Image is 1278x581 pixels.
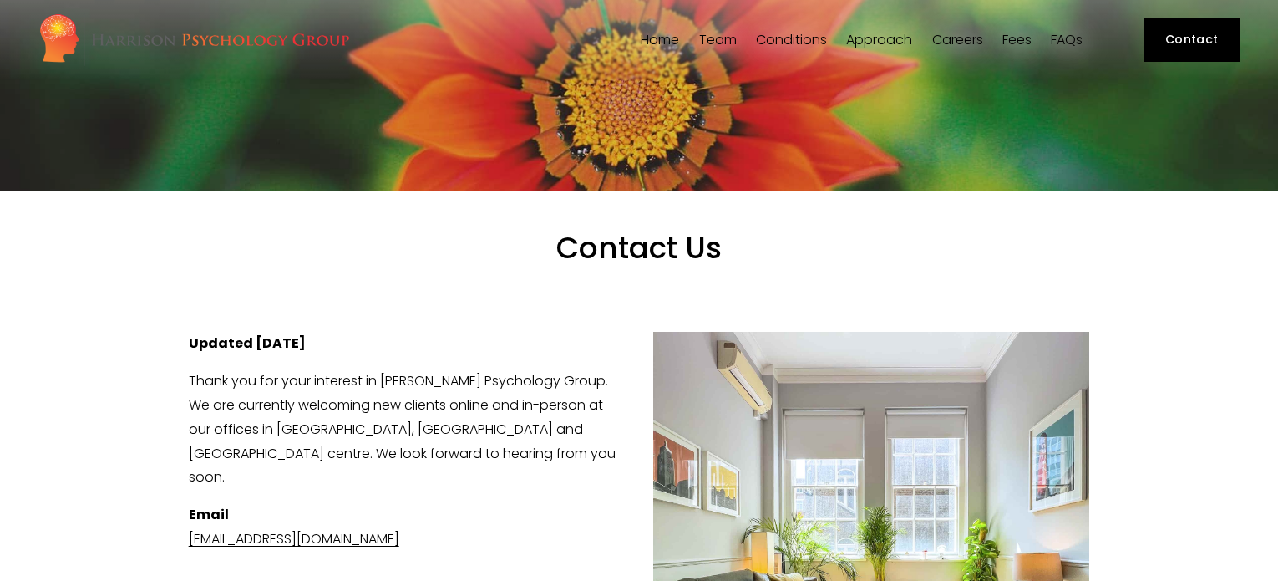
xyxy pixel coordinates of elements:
[1002,32,1032,48] a: Fees
[699,33,737,47] span: Team
[189,529,399,548] a: [EMAIL_ADDRESS][DOMAIN_NAME]
[756,33,827,47] span: Conditions
[189,369,1090,490] p: Thank you for your interest in [PERSON_NAME] Psychology Group. We are currently welcoming new cli...
[699,32,737,48] a: folder dropdown
[1051,32,1083,48] a: FAQs
[846,32,912,48] a: folder dropdown
[189,334,306,353] strong: Updated [DATE]
[932,32,983,48] a: Careers
[1144,18,1240,62] a: Contact
[756,32,827,48] a: folder dropdown
[38,13,350,67] img: Harrison Psychology Group
[641,32,679,48] a: Home
[846,33,912,47] span: Approach
[189,505,229,524] strong: Email
[267,230,1011,303] h1: Contact Us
